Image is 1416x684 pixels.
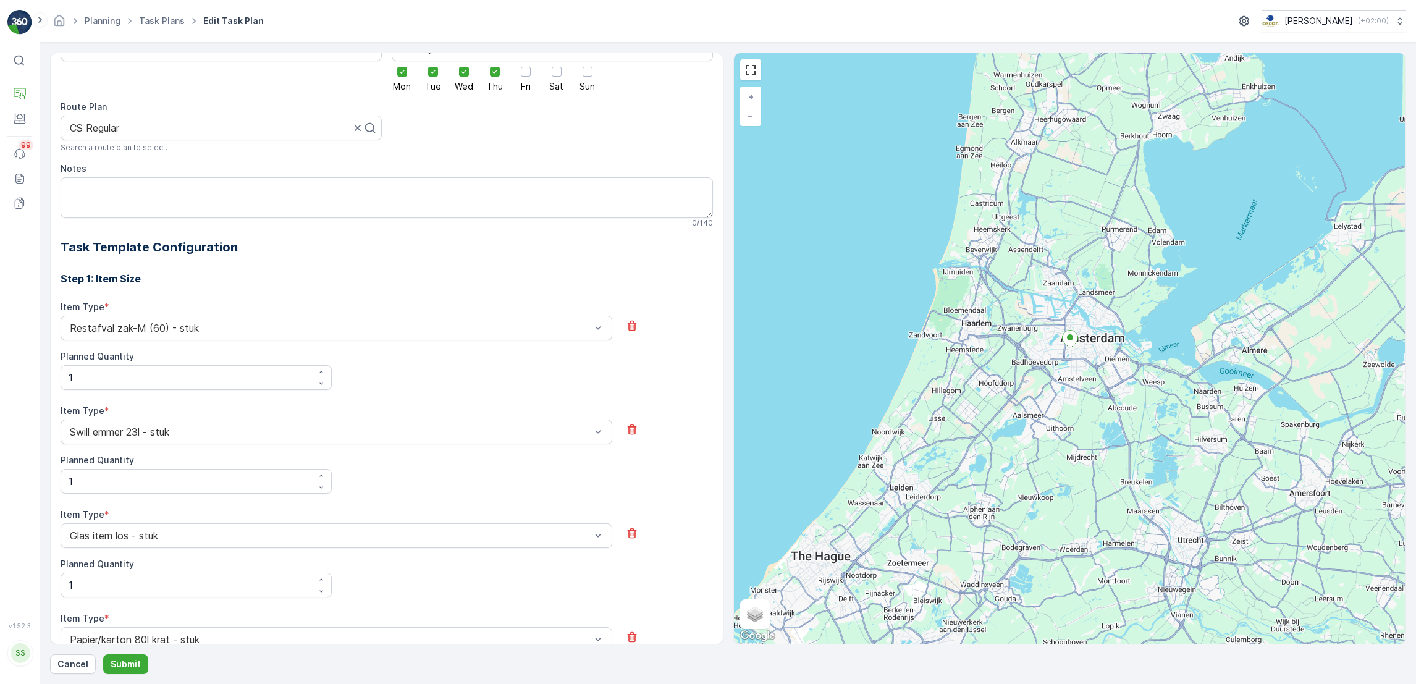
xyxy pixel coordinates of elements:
button: SS [7,632,32,674]
button: Submit [103,654,148,674]
span: + [748,91,754,102]
a: Planning [85,15,120,26]
span: Thu [487,82,503,91]
h3: Step 1: Item Size [61,271,713,286]
a: Open this area in Google Maps (opens a new window) [737,628,778,644]
span: Search a route plan to select. [61,143,167,153]
span: v 1.52.3 [7,622,32,630]
button: [PERSON_NAME](+02:00) [1262,10,1406,32]
a: View Fullscreen [741,61,760,79]
span: − [748,110,754,120]
label: Notes [61,163,86,174]
img: Google [737,628,778,644]
span: Wed [455,82,473,91]
a: Layers [741,601,769,628]
p: Cancel [57,658,88,670]
span: Mon [393,82,411,91]
p: 99 [21,140,31,150]
a: Homepage [53,19,66,29]
p: 0 / 140 [692,218,713,228]
label: Route Plan [61,101,107,112]
img: logo [7,10,32,35]
span: Edit Task Plan [201,15,266,27]
span: Sun [579,82,595,91]
img: basis-logo_rgb2x.png [1262,14,1279,28]
button: Cancel [50,654,96,674]
label: Planned Quantity [61,455,134,465]
a: Zoom In [741,88,760,106]
span: Fri [521,82,531,91]
label: Item Type [61,509,104,520]
span: Tue [425,82,441,91]
a: Zoom Out [741,106,760,125]
a: 99 [7,141,32,166]
label: Item Type [61,302,104,312]
label: Planned Quantity [61,559,134,569]
label: Item Type [61,405,104,416]
p: Submit [111,658,141,670]
p: [PERSON_NAME] [1284,15,1353,27]
p: ( +02:00 ) [1358,16,1389,26]
h2: Task Template Configuration [61,238,713,256]
label: Planned Quantity [61,351,134,361]
span: Sat [549,82,563,91]
label: Item Type [61,613,104,623]
a: Task Plans [139,15,185,26]
div: SS [11,643,30,663]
